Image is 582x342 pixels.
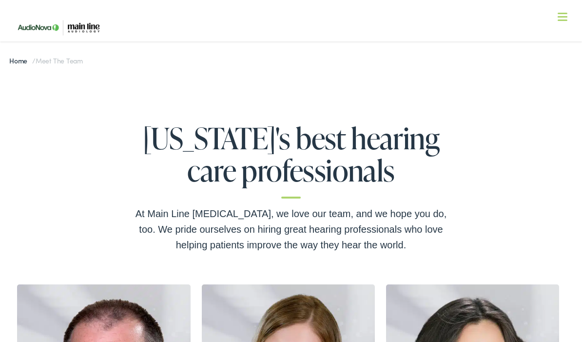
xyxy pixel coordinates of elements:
a: Home [9,56,32,65]
div: At Main Line [MEDICAL_DATA], we love our team, and we hope you do, too. We pride ourselves on hir... [135,206,447,253]
span: / [9,56,83,65]
span: Meet the Team [36,56,83,65]
a: What We Offer [19,39,570,69]
h1: [US_STATE]'s best hearing care professionals [135,122,447,199]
